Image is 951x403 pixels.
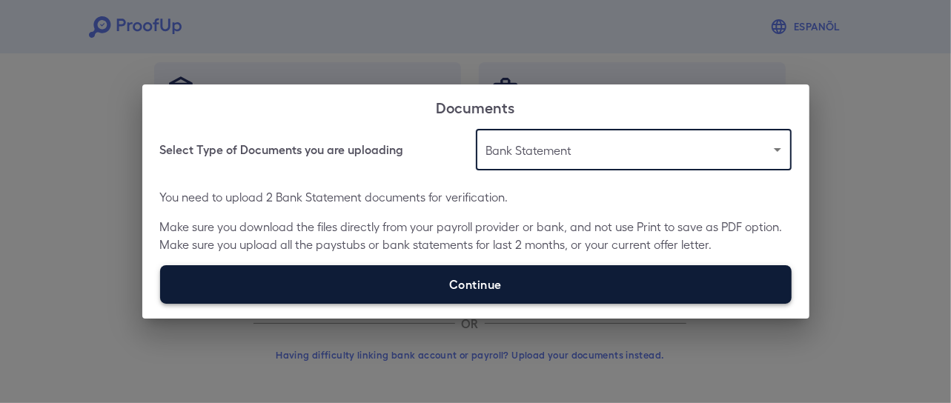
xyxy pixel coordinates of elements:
div: Bank Statement [476,129,792,170]
h6: Select Type of Documents you are uploading [160,141,404,159]
h2: Documents [142,84,809,129]
p: You need to upload 2 Bank Statement documents for verification. [160,188,792,206]
label: Continue [160,265,792,304]
p: Make sure you download the files directly from your payroll provider or bank, and not use Print t... [160,218,792,253]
